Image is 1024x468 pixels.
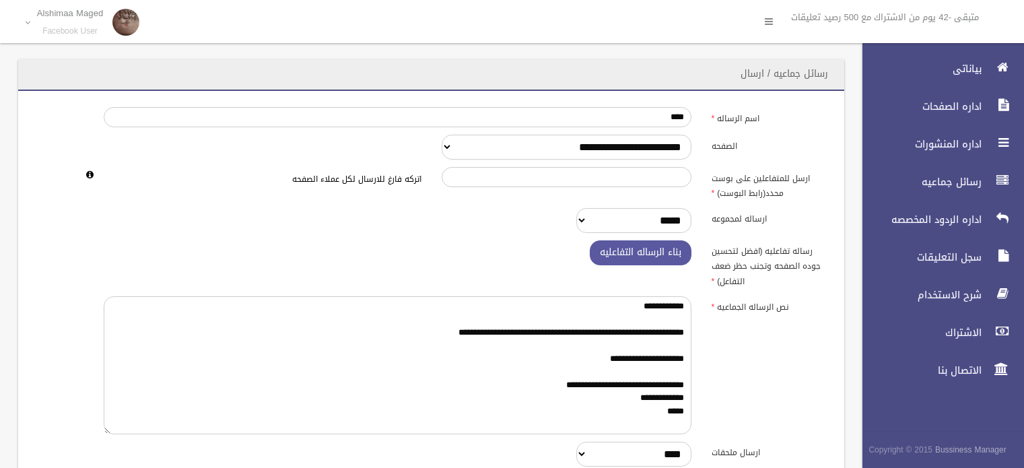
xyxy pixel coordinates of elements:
[702,107,837,126] label: اسم الرساله
[702,240,837,289] label: رساله تفاعليه (افضل لتحسين جوده الصفحه وتجنب حظر ضعف التفاعل)
[851,167,1024,197] a: رسائل جماعيه
[702,296,837,315] label: نص الرساله الجماعيه
[851,250,986,264] span: سجل التعليقات
[868,442,932,457] span: Copyright © 2015
[702,167,837,201] label: ارسل للمتفاعلين على بوست محدد(رابط البوست)
[851,364,986,377] span: الاتصال بنا
[935,442,1006,457] strong: Bussiness Manager
[851,356,1024,385] a: الاتصال بنا
[851,62,986,75] span: بياناتى
[702,135,837,154] label: الصفحه
[590,240,691,265] button: بناء الرساله التفاعليه
[724,61,844,87] header: رسائل جماعيه / ارسال
[851,137,986,151] span: اداره المنشورات
[851,242,1024,272] a: سجل التعليقات
[104,175,421,184] h6: اتركه فارغ للارسال لكل عملاء الصفحه
[851,54,1024,83] a: بياناتى
[851,100,986,113] span: اداره الصفحات
[851,280,1024,310] a: شرح الاستخدام
[851,288,986,302] span: شرح الاستخدام
[37,8,104,18] p: Alshimaa Maged
[702,442,837,461] label: ارسال ملحقات
[851,213,986,226] span: اداره الردود المخصصه
[702,208,837,227] label: ارساله لمجموعه
[851,318,1024,347] a: الاشتراك
[851,92,1024,121] a: اداره الصفحات
[851,326,986,339] span: الاشتراك
[851,175,986,189] span: رسائل جماعيه
[37,26,104,36] small: Facebook User
[851,129,1024,159] a: اداره المنشورات
[851,205,1024,234] a: اداره الردود المخصصه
